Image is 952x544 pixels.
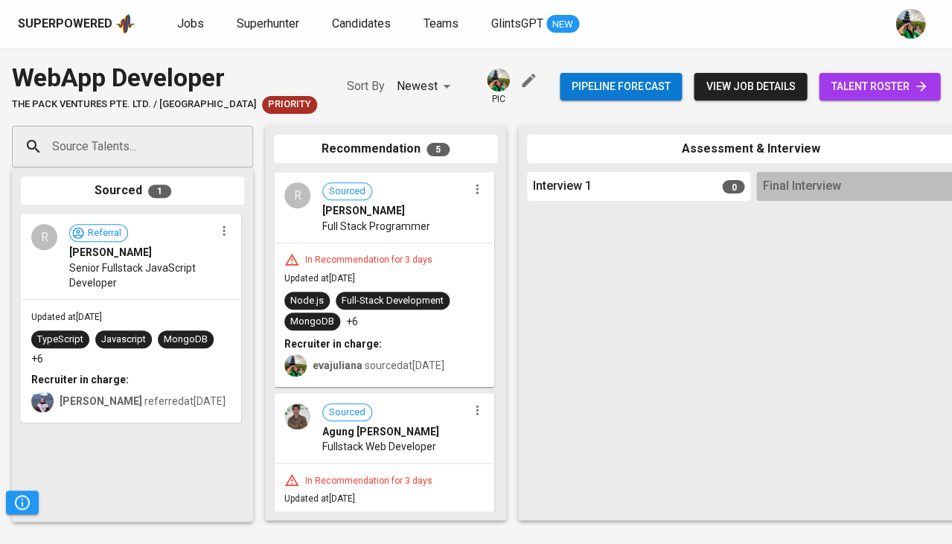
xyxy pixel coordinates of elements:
[313,359,362,371] b: evajuliana
[560,73,682,100] button: Pipeline forecast
[346,314,358,329] p: +6
[237,15,302,33] a: Superhunter
[546,17,579,32] span: NEW
[284,182,310,208] div: R
[706,77,795,96] span: view job details
[347,77,385,95] p: Sort By
[31,312,102,322] span: Updated at [DATE]
[397,73,456,100] div: Newest
[491,15,579,33] a: GlintsGPT NEW
[284,338,382,350] b: Recruiter in charge:
[322,424,439,439] span: Agung [PERSON_NAME]
[237,16,299,31] span: Superhunter
[397,77,438,95] p: Newest
[572,77,670,96] span: Pipeline forecast
[487,68,510,92] img: eva@glints.com
[37,333,83,347] div: TypeScript
[60,395,226,407] span: referred at [DATE]
[60,395,142,407] b: [PERSON_NAME]
[299,254,438,266] div: In Recommendation for 3 days
[69,260,214,290] span: Senior Fullstack JavaScript Developer
[12,97,256,112] span: The Pack Ventures Pte. Ltd. / [GEOGRAPHIC_DATA]
[290,315,334,329] div: MongoDB
[533,178,592,195] span: Interview 1
[322,439,436,454] span: Fullstack Web Developer
[722,180,744,193] span: 0
[313,359,444,371] span: sourced at [DATE]
[323,406,371,420] span: Sourced
[164,333,208,347] div: MongoDB
[424,16,459,31] span: Teams
[12,60,317,96] div: WebApp Developer
[424,15,461,33] a: Teams
[115,13,135,35] img: app logo
[262,96,317,114] div: New Job received from Demand Team
[31,351,43,366] p: +6
[694,73,807,100] button: view job details
[323,185,371,199] span: Sourced
[342,294,444,308] div: Full-Stack Development
[831,77,928,96] span: talent roster
[177,15,207,33] a: Jobs
[69,245,152,260] span: [PERSON_NAME]
[262,97,317,112] span: Priority
[31,374,129,385] b: Recruiter in charge:
[31,224,57,250] div: R
[6,490,39,514] button: Pipeline Triggers
[427,143,450,156] span: 5
[101,333,146,347] div: Javascript
[274,172,494,387] div: RSourced[PERSON_NAME]Full Stack ProgrammerIn Recommendation for 3 daysUpdated at[DATE]Node.jsFull...
[895,9,925,39] img: eva@glints.com
[284,493,355,504] span: Updated at [DATE]
[284,273,355,284] span: Updated at [DATE]
[21,176,244,205] div: Sourced
[18,13,135,35] a: Superpoweredapp logo
[284,403,310,429] img: 8cdb23fa8f16b8df307f7b4ec06f1d38.jpg
[299,475,438,487] div: In Recommendation for 3 days
[332,16,391,31] span: Candidates
[290,294,324,308] div: Node.js
[82,226,127,240] span: Referral
[322,203,405,218] span: [PERSON_NAME]
[762,178,840,195] span: Final Interview
[332,15,394,33] a: Candidates
[819,73,940,100] a: talent roster
[491,16,543,31] span: GlintsGPT
[322,219,430,234] span: Full Stack Programmer
[177,16,204,31] span: Jobs
[274,135,497,164] div: Recommendation
[148,185,171,198] span: 1
[284,354,307,377] img: eva@glints.com
[31,390,54,412] img: christine.raharja@glints.com
[18,16,112,33] div: Superpowered
[485,67,511,106] div: pic
[245,145,248,148] button: Open
[21,214,241,423] div: RReferral[PERSON_NAME]Senior Fullstack JavaScript DeveloperUpdated at[DATE]TypeScriptJavascriptMo...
